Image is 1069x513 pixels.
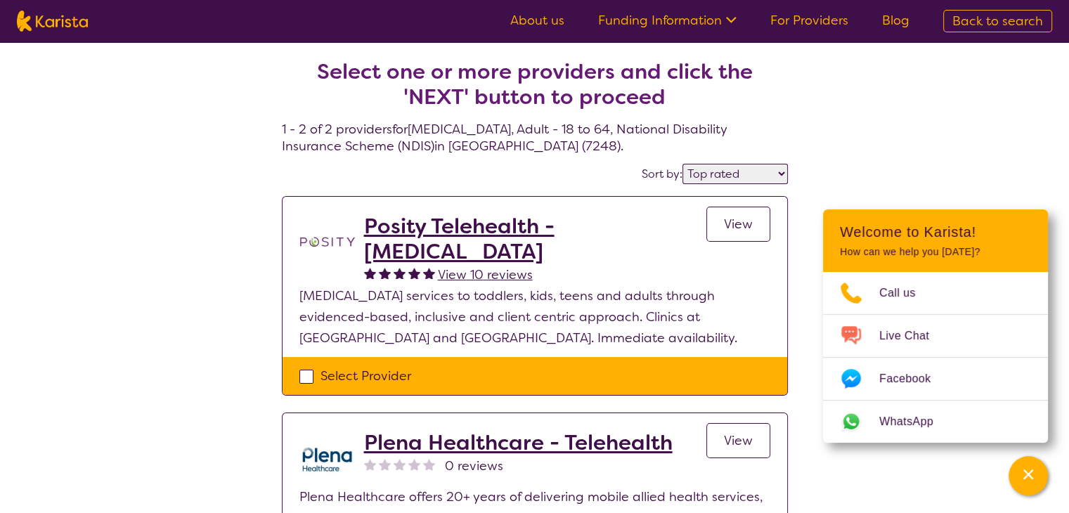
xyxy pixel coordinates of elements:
div: Channel Menu [823,209,1048,443]
label: Sort by: [642,167,682,181]
img: nonereviewstar [379,458,391,470]
a: For Providers [770,12,848,29]
span: 0 reviews [445,455,503,476]
a: Posity Telehealth - [MEDICAL_DATA] [364,214,706,264]
a: About us [510,12,564,29]
h4: 1 - 2 of 2 providers for [MEDICAL_DATA] , Adult - 18 to 64 , National Disability Insurance Scheme... [282,25,788,155]
span: View 10 reviews [438,266,533,283]
img: Karista logo [17,11,88,32]
span: View [724,216,753,233]
a: View [706,207,770,242]
a: Plena Healthcare - Telehealth [364,430,673,455]
span: View [724,432,753,449]
h2: Welcome to Karista! [840,223,1031,240]
a: Web link opens in a new tab. [823,401,1048,443]
img: fullstar [364,267,376,279]
img: fullstar [394,267,406,279]
span: Back to search [952,13,1043,30]
a: View [706,423,770,458]
span: Live Chat [879,325,946,346]
a: View 10 reviews [438,264,533,285]
span: Facebook [879,368,947,389]
a: Blog [882,12,909,29]
img: fullstar [423,267,435,279]
span: WhatsApp [879,411,950,432]
img: nonereviewstar [394,458,406,470]
a: Back to search [943,10,1052,32]
h2: Select one or more providers and click the 'NEXT' button to proceed [299,59,771,110]
img: t1bslo80pcylnzwjhndq.png [299,214,356,270]
a: Funding Information [598,12,737,29]
img: fullstar [408,267,420,279]
img: nonereviewstar [408,458,420,470]
button: Channel Menu [1009,456,1048,495]
p: How can we help you [DATE]? [840,246,1031,258]
span: Call us [879,283,933,304]
ul: Choose channel [823,272,1048,443]
img: nonereviewstar [364,458,376,470]
p: [MEDICAL_DATA] services to toddlers, kids, teens and adults through evidenced-based, inclusive an... [299,285,770,349]
img: qwv9egg5taowukv2xnze.png [299,430,356,486]
img: fullstar [379,267,391,279]
img: nonereviewstar [423,458,435,470]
